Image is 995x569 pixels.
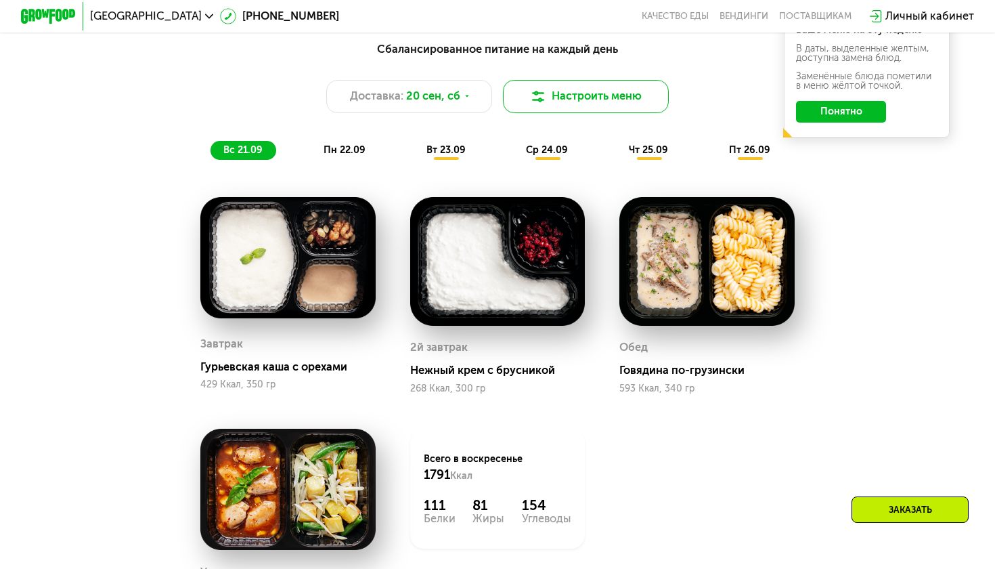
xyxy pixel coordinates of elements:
[472,497,504,514] div: 81
[729,144,770,156] span: пт 26.09
[720,11,768,22] a: Вендинги
[223,144,263,156] span: вс 21.09
[90,11,202,22] span: [GEOGRAPHIC_DATA]
[424,513,456,524] div: Белки
[410,337,468,358] div: 2й завтрак
[89,41,907,58] div: Сбалансированное питание на каждый день
[642,11,709,22] a: Качество еды
[424,467,450,482] span: 1791
[522,497,571,514] div: 154
[796,26,937,35] div: Ваше меню на эту неделю
[410,364,596,377] div: Нежный крем с брусникой
[526,144,568,156] span: ср 24.09
[503,80,669,113] button: Настроить меню
[220,8,339,25] a: [PHONE_NUMBER]
[324,144,366,156] span: пн 22.09
[200,360,386,374] div: Гурьевская каша с орехами
[796,72,937,91] div: Заменённые блюда пометили в меню жёлтой точкой.
[619,337,648,358] div: Обед
[426,144,466,156] span: вт 23.09
[410,383,585,394] div: 268 Ккал, 300 гр
[472,513,504,524] div: Жиры
[200,334,243,355] div: Завтрак
[852,497,969,523] div: Заказать
[424,452,571,483] div: Всего в воскресенье
[779,11,852,22] div: поставщикам
[406,88,460,105] span: 20 сен, сб
[619,383,795,394] div: 593 Ккал, 340 гр
[796,44,937,64] div: В даты, выделенные желтым, доступна замена блюд.
[200,379,376,390] div: 429 Ккал, 350 гр
[450,470,472,482] span: Ккал
[424,497,456,514] div: 111
[619,364,805,377] div: Говядина по-грузински
[885,8,974,25] div: Личный кабинет
[522,513,571,524] div: Углеводы
[350,88,403,105] span: Доставка:
[629,144,668,156] span: чт 25.09
[796,101,886,123] button: Понятно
